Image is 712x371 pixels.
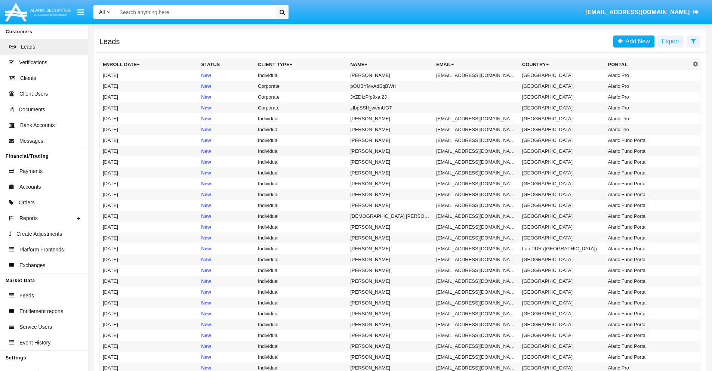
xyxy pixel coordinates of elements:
[198,167,255,178] td: New
[255,70,347,81] td: Individual
[100,167,198,178] td: [DATE]
[605,157,691,167] td: Alaric Fund Portal
[347,254,433,265] td: [PERSON_NAME]
[347,265,433,276] td: [PERSON_NAME]
[519,59,605,70] th: Country
[605,243,691,254] td: Alaric Fund Portal
[19,262,45,269] span: Exchanges
[255,178,347,189] td: Individual
[19,106,45,114] span: Documents
[347,70,433,81] td: [PERSON_NAME]
[433,254,519,265] td: [EMAIL_ADDRESS][DOMAIN_NAME]
[99,38,120,44] h5: Leads
[100,319,198,330] td: [DATE]
[255,232,347,243] td: Individual
[255,146,347,157] td: Individual
[519,157,605,167] td: [GEOGRAPHIC_DATA]
[198,287,255,297] td: New
[433,59,519,70] th: Email
[585,9,690,15] span: [EMAIL_ADDRESS][DOMAIN_NAME]
[433,189,519,200] td: [EMAIL_ADDRESS][DOMAIN_NAME]
[605,254,691,265] td: Alaric Fund Portal
[255,222,347,232] td: Individual
[347,276,433,287] td: [PERSON_NAME]
[255,92,347,102] td: Corporate
[198,178,255,189] td: New
[100,243,198,254] td: [DATE]
[519,308,605,319] td: [GEOGRAPHIC_DATA]
[99,9,105,15] span: All
[433,70,519,81] td: [EMAIL_ADDRESS][DOMAIN_NAME]
[198,124,255,135] td: New
[347,287,433,297] td: [PERSON_NAME]
[255,135,347,146] td: Individual
[433,297,519,308] td: [EMAIL_ADDRESS][DOMAIN_NAME]
[100,92,198,102] td: [DATE]
[198,189,255,200] td: New
[100,330,198,341] td: [DATE]
[255,330,347,341] td: Individual
[198,352,255,362] td: New
[605,200,691,211] td: Alaric Fund Portal
[198,222,255,232] td: New
[605,297,691,308] td: Alaric Fund Portal
[433,146,519,157] td: [EMAIL_ADDRESS][DOMAIN_NAME]
[255,102,347,113] td: Corporate
[662,38,679,44] span: Export
[613,35,654,47] a: Add New
[19,90,48,98] span: Client Users
[255,124,347,135] td: Individual
[347,319,433,330] td: [PERSON_NAME]
[605,232,691,243] td: Alaric Fund Portal
[255,297,347,308] td: Individual
[255,211,347,222] td: Individual
[347,59,433,70] th: Name
[255,352,347,362] td: Individual
[198,70,255,81] td: New
[100,211,198,222] td: [DATE]
[519,297,605,308] td: [GEOGRAPHIC_DATA]
[19,292,34,300] span: Feeds
[100,157,198,167] td: [DATE]
[255,287,347,297] td: Individual
[198,135,255,146] td: New
[347,157,433,167] td: [PERSON_NAME]
[100,352,198,362] td: [DATE]
[605,308,691,319] td: Alaric Fund Portal
[347,232,433,243] td: [PERSON_NAME]
[100,102,198,113] td: [DATE]
[198,243,255,254] td: New
[519,70,605,81] td: [GEOGRAPHIC_DATA]
[347,200,433,211] td: [PERSON_NAME]
[605,222,691,232] td: Alaric Fund Portal
[605,211,691,222] td: Alaric Fund Portal
[433,135,519,146] td: [EMAIL_ADDRESS][DOMAIN_NAME]
[347,135,433,146] td: [PERSON_NAME]
[100,222,198,232] td: [DATE]
[605,276,691,287] td: Alaric Fund Portal
[100,81,198,92] td: [DATE]
[100,254,198,265] td: [DATE]
[255,276,347,287] td: Individual
[347,222,433,232] td: [PERSON_NAME]
[519,124,605,135] td: [GEOGRAPHIC_DATA]
[433,211,519,222] td: [EMAIL_ADDRESS][DOMAIN_NAME]
[255,308,347,319] td: Individual
[198,211,255,222] td: New
[605,352,691,362] td: Alaric Fund Portal
[433,178,519,189] td: [EMAIL_ADDRESS][DOMAIN_NAME]
[100,276,198,287] td: [DATE]
[100,178,198,189] td: [DATE]
[605,124,691,135] td: Alaric Pro
[605,92,691,102] td: Alaric Pro
[605,330,691,341] td: Alaric Fund Portal
[255,200,347,211] td: Individual
[519,189,605,200] td: [GEOGRAPHIC_DATA]
[347,341,433,352] td: [PERSON_NAME]
[433,352,519,362] td: [EMAIL_ADDRESS][DOMAIN_NAME]
[20,74,36,82] span: Clients
[16,230,62,238] span: Create Adjustments
[605,319,691,330] td: Alaric Fund Portal
[519,222,605,232] td: [GEOGRAPHIC_DATA]
[519,254,605,265] td: [GEOGRAPHIC_DATA]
